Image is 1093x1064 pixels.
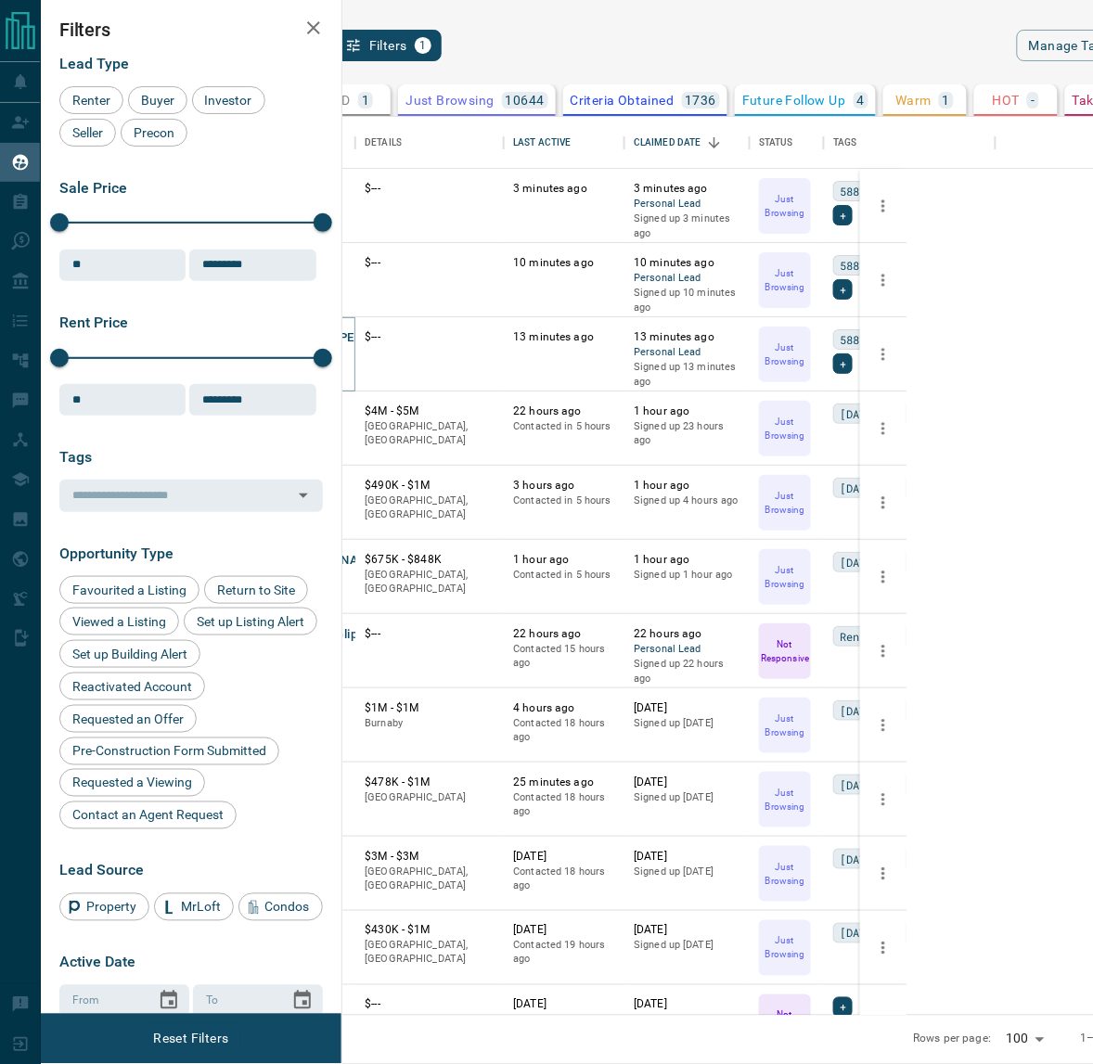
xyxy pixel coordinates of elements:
[824,117,996,169] div: Tags
[59,893,149,921] div: Property
[259,900,316,915] span: Condos
[513,775,615,790] p: 25 minutes ago
[634,345,740,361] span: Personal Lead
[840,206,846,224] span: +
[634,181,740,197] p: 3 minutes ago
[362,94,369,107] p: 1
[238,893,323,921] div: Condos
[59,673,205,700] div: Reactivated Account
[365,849,495,865] p: $3M - $3M
[66,125,109,140] span: Seller
[840,280,846,299] span: +
[59,705,197,733] div: Requested an Offer
[869,711,897,739] button: more
[634,286,740,314] p: Signed up 10 minutes ago
[869,786,897,814] button: more
[869,340,897,368] button: more
[840,553,880,571] span: [DATE]
[66,93,117,108] span: Renter
[857,94,865,107] p: 4
[513,255,615,271] p: 10 minutes ago
[833,997,853,1018] div: +
[199,93,259,108] span: Investor
[335,30,442,61] button: Filters1
[634,117,701,169] div: Claimed Date
[761,266,809,294] p: Just Browsing
[742,94,845,107] p: Future Follow Up
[405,94,494,107] p: Just Browsing
[365,117,402,169] div: Details
[365,775,495,790] p: $478K - $1M
[513,419,615,434] p: Contacted in 5 hours
[365,329,495,345] p: $---
[365,478,495,494] p: $490K - $1M
[1031,94,1035,107] p: -
[761,489,809,517] p: Just Browsing
[840,354,846,373] span: +
[150,982,187,1019] button: Choose date
[204,576,308,604] div: Return to Site
[513,552,615,568] p: 1 hour ago
[59,55,129,72] span: Lead Type
[513,923,615,939] p: [DATE]
[128,86,187,114] div: Buyer
[634,849,740,865] p: [DATE]
[365,419,495,448] p: [GEOGRAPHIC_DATA], [GEOGRAPHIC_DATA]
[59,737,279,765] div: Pre-Construction Form Submitted
[634,419,740,448] p: Signed up 23 hours ago
[59,314,128,331] span: Rent Price
[66,647,194,661] span: Set up Building Alert
[59,862,144,879] span: Lead Source
[513,117,571,169] div: Last Active
[192,86,265,114] div: Investor
[365,552,495,568] p: $675K - $848K
[365,790,495,805] p: [GEOGRAPHIC_DATA]
[634,626,740,642] p: 22 hours ago
[833,279,853,300] div: +
[869,934,897,962] button: more
[701,130,727,156] button: Sort
[365,700,495,716] p: $1M - $1M
[365,997,495,1013] p: $---
[761,1008,809,1036] p: Not Responsive
[127,125,181,140] span: Precon
[895,94,932,107] p: Warm
[634,939,740,954] p: Signed up [DATE]
[59,119,116,147] div: Seller
[59,801,237,829] div: Contact an Agent Request
[59,448,92,466] span: Tags
[365,255,495,271] p: $---
[761,415,809,442] p: Just Browsing
[634,404,740,419] p: 1 hour ago
[284,982,321,1019] button: Choose date
[513,404,615,419] p: 22 hours ago
[634,271,740,287] span: Personal Lead
[634,494,740,508] p: Signed up 4 hours ago
[634,642,740,658] span: Personal Lead
[365,923,495,939] p: $430K - $1M
[634,568,740,583] p: Signed up 1 hour ago
[513,939,615,968] p: Contacted 19 hours ago
[999,1026,1051,1053] div: 100
[290,482,316,508] button: Open
[513,494,615,508] p: Contacted in 5 hours
[634,255,740,271] p: 10 minutes ago
[417,39,430,52] span: 1
[869,266,897,294] button: more
[59,769,205,797] div: Requested a Viewing
[634,552,740,568] p: 1 hour ago
[513,329,615,345] p: 13 minutes ago
[840,924,880,942] span: [DATE]
[365,626,495,642] p: $---
[174,900,227,915] span: MrLoft
[634,790,740,805] p: Signed up [DATE]
[634,197,740,212] span: Personal Lead
[761,192,809,220] p: Just Browsing
[121,119,187,147] div: Precon
[154,893,234,921] div: MrLoft
[686,94,717,107] p: 1736
[840,627,880,646] span: Renter
[513,700,615,716] p: 4 hours ago
[840,404,880,423] span: [DATE]
[66,808,230,823] span: Contact an Agent Request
